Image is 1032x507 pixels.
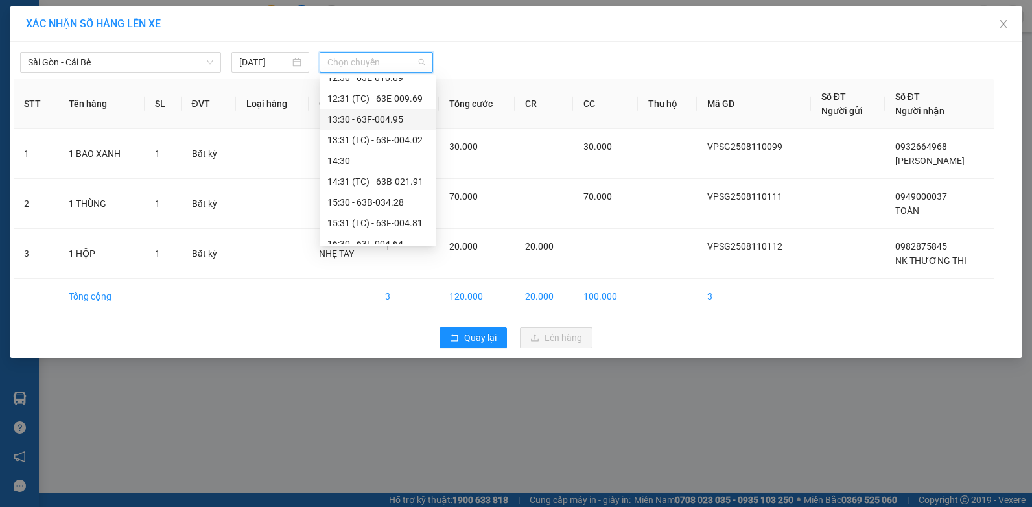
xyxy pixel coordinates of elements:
[26,18,161,30] span: XÁC NHẬN SỐ HÀNG LÊN XE
[327,195,428,209] div: 15:30 - 63B-034.28
[327,174,428,189] div: 14:31 (TC) - 63B-021.91
[515,279,573,314] td: 20.000
[182,229,236,279] td: Bất kỳ
[439,279,515,314] td: 120.000
[449,241,478,252] span: 20.000
[439,79,515,129] th: Tổng cước
[895,191,947,202] span: 0949000037
[573,279,638,314] td: 100.000
[375,279,438,314] td: 3
[239,55,290,69] input: 11/08/2025
[327,91,428,106] div: 12:31 (TC) - 63E-009.69
[155,248,160,259] span: 1
[327,133,428,147] div: 13:31 (TC) - 63F-004.02
[697,279,811,314] td: 3
[28,53,213,72] span: Sài Gòn - Cái Bè
[236,79,309,129] th: Loại hàng
[14,129,58,179] td: 1
[14,79,58,129] th: STT
[58,129,145,179] td: 1 BAO XANH
[58,179,145,229] td: 1 THÙNG
[895,156,965,166] span: [PERSON_NAME]
[520,327,592,348] button: uploadLên hàng
[638,79,697,129] th: Thu hộ
[327,53,425,72] span: Chọn chuyến
[155,198,160,209] span: 1
[14,179,58,229] td: 2
[145,79,182,129] th: SL
[58,229,145,279] td: 1 HỘP
[182,179,236,229] td: Bất kỳ
[985,6,1022,43] button: Close
[58,79,145,129] th: Tên hàng
[895,241,947,252] span: 0982875845
[327,71,428,85] div: 12:30 - 63E-010.89
[14,229,58,279] td: 3
[707,141,782,152] span: VPSG2508110099
[895,106,944,116] span: Người nhận
[449,141,478,152] span: 30.000
[998,19,1009,29] span: close
[583,191,612,202] span: 70.000
[697,79,811,129] th: Mã GD
[440,327,507,348] button: rollbackQuay lại
[309,79,375,129] th: Ghi chú
[58,279,145,314] td: Tổng cộng
[450,333,459,344] span: rollback
[821,91,846,102] span: Số ĐT
[182,129,236,179] td: Bất kỳ
[327,216,428,230] div: 15:31 (TC) - 63F-004.81
[327,112,428,126] div: 13:30 - 63F-004.95
[895,91,920,102] span: Số ĐT
[182,79,236,129] th: ĐVT
[525,241,554,252] span: 20.000
[449,191,478,202] span: 70.000
[155,148,160,159] span: 1
[327,154,428,168] div: 14:30
[385,241,390,252] span: 1
[707,191,782,202] span: VPSG2508110111
[707,241,782,252] span: VPSG2508110112
[319,248,354,259] span: NHẸ TAY
[583,141,612,152] span: 30.000
[895,206,919,216] span: TOÀN
[821,106,863,116] span: Người gửi
[573,79,638,129] th: CC
[464,331,497,345] span: Quay lại
[895,255,967,266] span: NK THƯƠNG THI
[515,79,573,129] th: CR
[895,141,947,152] span: 0932664968
[327,237,428,251] div: 16:30 - 63F-004.64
